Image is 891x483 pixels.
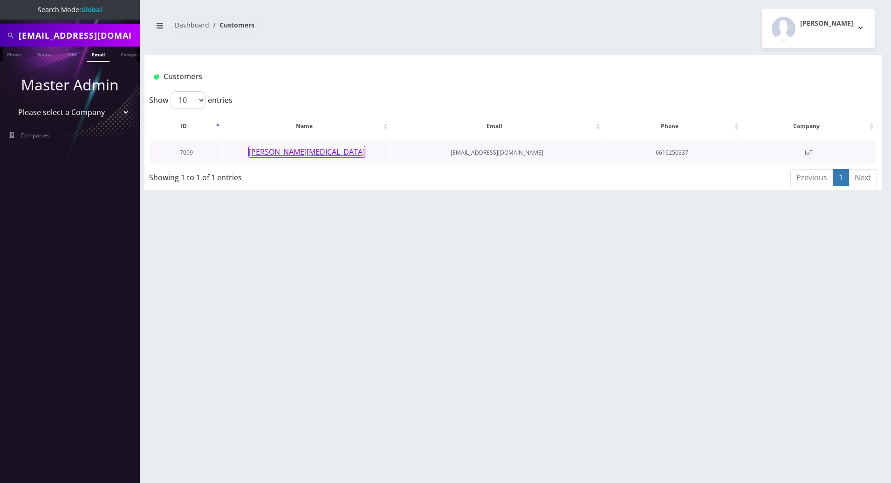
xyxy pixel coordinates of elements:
h1: Customers [154,72,750,81]
span: Companies [21,131,50,139]
nav: breadcrumb [151,15,506,42]
td: [EMAIL_ADDRESS][DOMAIN_NAME] [391,141,602,164]
a: SIM [63,47,81,61]
a: Next [849,169,877,186]
a: Email [87,47,110,62]
li: Customers [209,20,254,30]
a: Phone [2,47,27,61]
input: Search All Companies [19,27,137,44]
th: Email: activate to sort column ascending [391,113,602,140]
h2: [PERSON_NAME] [800,20,853,27]
a: Dashboard [175,20,209,29]
td: 7099 [150,141,222,164]
td: IoT [742,141,876,164]
a: 1 [833,169,849,186]
a: Previous [790,169,833,186]
th: Company: activate to sort column ascending [742,113,876,140]
div: Showing 1 to 1 of 1 entries [149,168,445,183]
strong: Global [81,5,102,14]
td: 6616250337 [603,141,741,164]
button: [PERSON_NAME] [762,9,875,48]
th: Name: activate to sort column ascending [223,113,390,140]
button: [PERSON_NAME][MEDICAL_DATA] [248,146,365,158]
th: ID: activate to sort column descending [150,113,222,140]
th: Phone: activate to sort column ascending [603,113,741,140]
a: Company [116,47,147,61]
label: Show entries [149,91,233,109]
a: Name [33,47,56,61]
select: Showentries [171,91,206,109]
span: Search Mode: [38,5,102,14]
